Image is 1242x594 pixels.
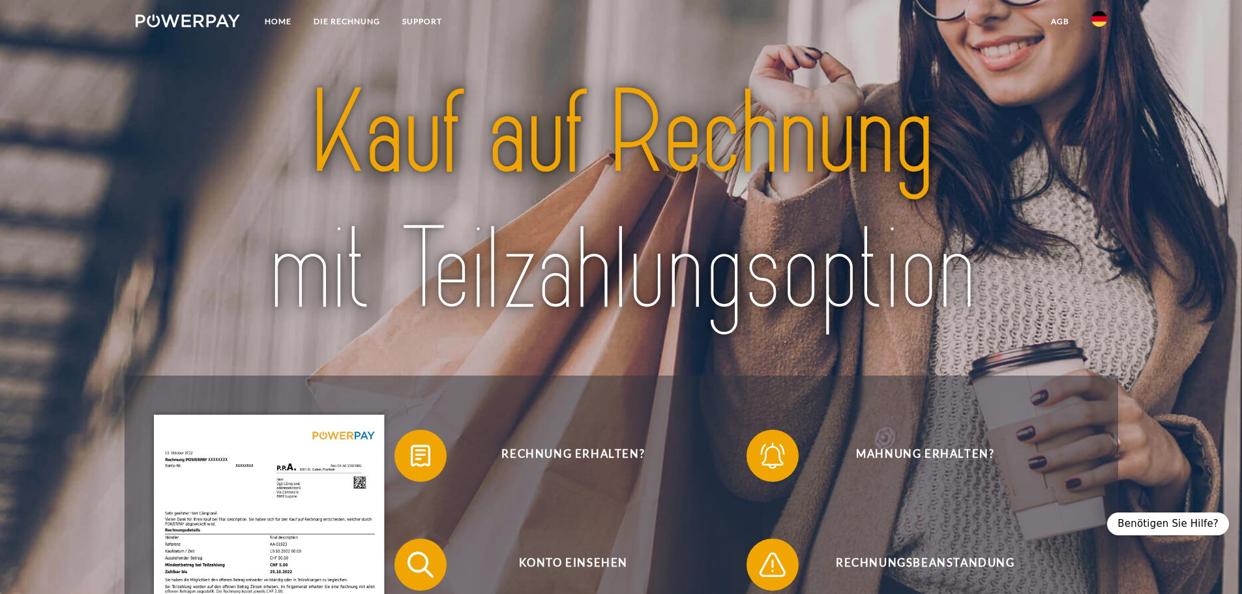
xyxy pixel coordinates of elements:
img: title-powerpay_de.svg [183,59,1059,345]
button: Konto einsehen [394,539,733,591]
div: Benötigen Sie Hilfe? [1107,512,1229,535]
span: Konto einsehen [413,539,733,591]
img: qb_warning.svg [756,548,789,581]
span: Mahnung erhalten? [765,430,1085,482]
a: DIE RECHNUNG [303,10,391,33]
a: agb [1040,10,1080,33]
button: Mahnung erhalten? [747,430,1086,482]
a: SUPPORT [391,10,453,33]
img: qb_bill.svg [404,439,437,472]
button: Rechnung erhalten? [394,430,733,482]
img: qb_bell.svg [756,439,789,472]
img: logo-powerpay-white.svg [136,14,241,27]
img: de [1091,11,1107,27]
span: Rechnungsbeanstandung [765,539,1085,591]
span: Rechnung erhalten? [413,430,733,482]
button: Rechnungsbeanstandung [747,539,1086,591]
img: qb_search.svg [404,548,437,581]
a: Home [254,10,303,33]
